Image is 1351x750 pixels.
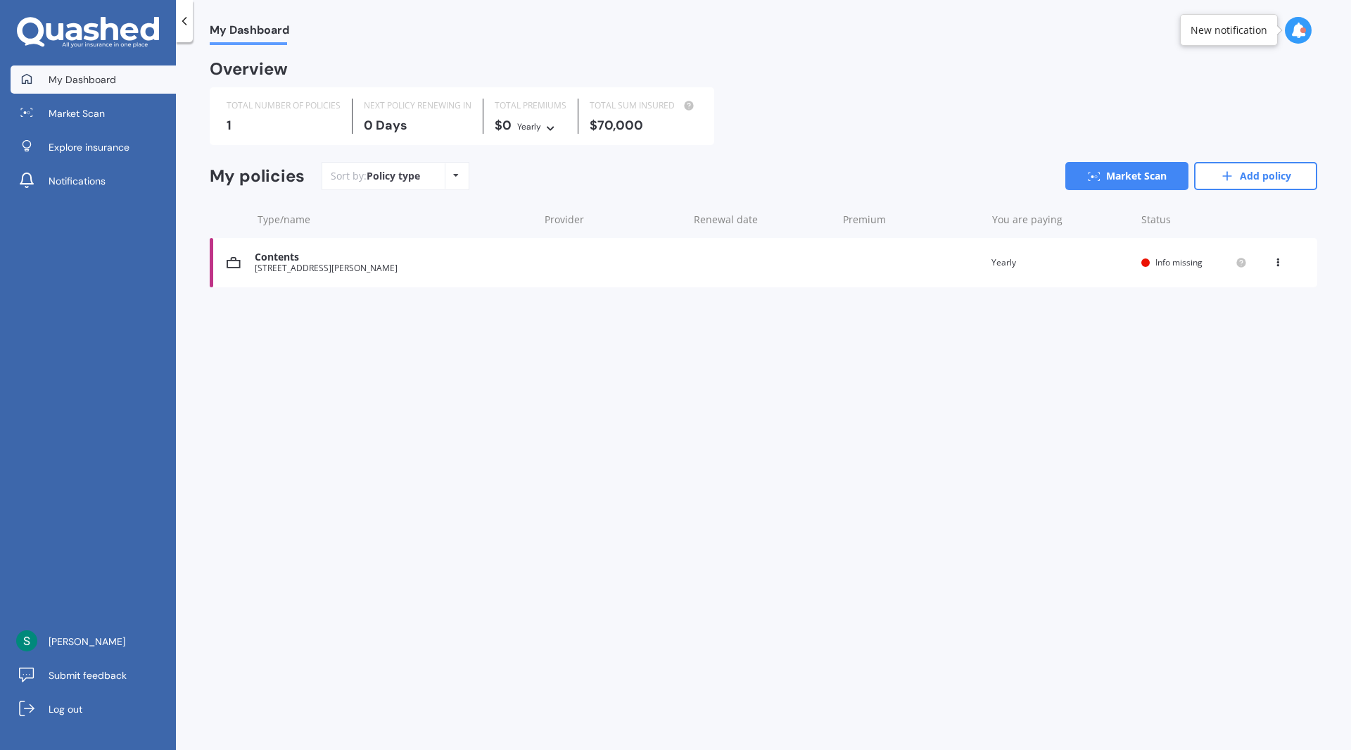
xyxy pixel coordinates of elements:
div: Premium [843,213,981,227]
span: Notifications [49,174,106,188]
img: ACg8ocK4_Gtu2pn9PKlXLLIgQ82XfN6KCOMlyqOLE5aVcOTCWliLKw=s96-c [16,630,37,651]
a: Market Scan [11,99,176,127]
span: Info missing [1155,256,1203,268]
div: 0 Days [364,118,471,132]
span: Log out [49,702,82,716]
a: Notifications [11,167,176,195]
span: Explore insurance [49,140,129,154]
div: Sort by: [331,169,420,183]
span: [PERSON_NAME] [49,635,125,649]
div: Provider [545,213,683,227]
div: Contents [255,251,531,263]
div: $0 [495,118,566,134]
div: Type/name [258,213,533,227]
span: Submit feedback [49,668,127,682]
div: 1 [227,118,341,132]
span: My Dashboard [49,73,116,87]
div: Overview [210,62,288,76]
div: Renewal date [694,213,832,227]
span: Market Scan [49,106,105,120]
div: New notification [1191,23,1267,37]
div: My policies [210,166,305,187]
div: You are paying [992,213,1130,227]
div: NEXT POLICY RENEWING IN [364,99,471,113]
img: Contents [227,256,241,270]
div: $70,000 [590,118,697,132]
div: Status [1141,213,1247,227]
a: Market Scan [1065,162,1188,190]
span: My Dashboard [210,23,289,42]
a: Add policy [1194,162,1317,190]
a: Submit feedback [11,661,176,689]
a: [PERSON_NAME] [11,627,176,656]
div: TOTAL NUMBER OF POLICIES [227,99,341,113]
div: Yearly [991,256,1130,270]
div: [STREET_ADDRESS][PERSON_NAME] [255,263,531,273]
a: Log out [11,695,176,723]
div: Policy type [367,169,420,183]
a: Explore insurance [11,133,176,161]
div: TOTAL PREMIUMS [495,99,566,113]
a: My Dashboard [11,65,176,94]
div: TOTAL SUM INSURED [590,99,697,113]
div: Yearly [517,120,541,134]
